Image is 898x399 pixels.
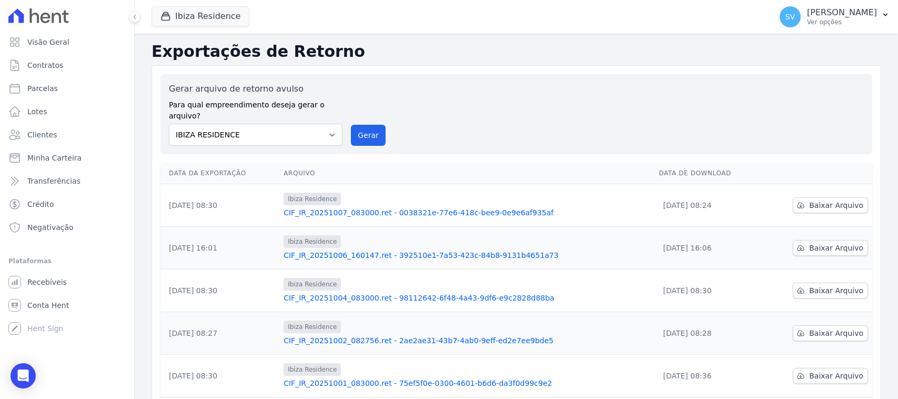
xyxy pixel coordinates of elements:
[809,371,863,381] span: Baixar Arquivo
[793,283,868,298] a: Baixar Arquivo
[284,278,341,291] span: Ibiza Residence
[4,32,130,53] a: Visão Geral
[11,363,36,388] div: Open Intercom Messenger
[160,184,279,227] td: [DATE] 08:30
[654,312,761,355] td: [DATE] 08:28
[152,42,881,61] h2: Exportações de Retorno
[284,378,650,388] a: CIF_IR_20251001_083000.ret - 75ef5f0e-0300-4601-b6d6-da3f0d99c9e2
[4,272,130,293] a: Recebíveis
[4,55,130,76] a: Contratos
[351,125,386,146] button: Gerar
[654,227,761,270] td: [DATE] 16:06
[654,270,761,312] td: [DATE] 08:30
[809,200,863,211] span: Baixar Arquivo
[4,147,130,168] a: Minha Carteira
[279,163,654,184] th: Arquivo
[169,83,342,95] label: Gerar arquivo de retorno avulso
[27,222,74,233] span: Negativação
[27,129,57,140] span: Clientes
[809,328,863,338] span: Baixar Arquivo
[284,193,341,205] span: Ibiza Residence
[27,83,58,94] span: Parcelas
[160,312,279,355] td: [DATE] 08:27
[27,37,69,47] span: Visão Geral
[284,321,341,333] span: Ibiza Residence
[4,171,130,192] a: Transferências
[284,363,341,376] span: Ibiza Residence
[809,285,863,296] span: Baixar Arquivo
[27,277,67,287] span: Recebíveis
[807,7,877,18] p: [PERSON_NAME]
[284,235,341,248] span: Ibiza Residence
[160,227,279,270] td: [DATE] 16:01
[4,78,130,99] a: Parcelas
[654,355,761,397] td: [DATE] 08:36
[27,176,80,186] span: Transferências
[793,197,868,213] a: Baixar Arquivo
[4,124,130,145] a: Clientes
[169,95,342,122] label: Para qual empreendimento deseja gerar o arquivo?
[793,325,868,341] a: Baixar Arquivo
[27,199,54,210] span: Crédito
[8,255,126,267] div: Plataformas
[160,355,279,397] td: [DATE] 08:30
[284,207,650,218] a: CIF_IR_20251007_083000.ret - 0038321e-77e6-418c-bee9-0e9e6af935af
[160,270,279,312] td: [DATE] 08:30
[284,293,650,303] a: CIF_IR_20251004_083000.ret - 98112642-6f48-4a43-9df6-e9c2828d88ba
[284,250,650,261] a: CIF_IR_20251006_160147.ret - 392510e1-7a53-423c-84b8-9131b4651a73
[793,368,868,384] a: Baixar Arquivo
[654,163,761,184] th: Data de Download
[793,240,868,256] a: Baixar Arquivo
[4,101,130,122] a: Lotes
[4,217,130,238] a: Negativação
[4,295,130,316] a: Conta Hent
[27,300,69,311] span: Conta Hent
[771,2,898,32] button: SV [PERSON_NAME] Ver opções
[27,153,82,163] span: Minha Carteira
[807,18,877,26] p: Ver opções
[160,163,279,184] th: Data da Exportação
[27,106,47,117] span: Lotes
[654,184,761,227] td: [DATE] 08:24
[4,194,130,215] a: Crédito
[152,6,249,26] button: Ibiza Residence
[785,13,795,21] span: SV
[284,335,650,346] a: CIF_IR_20251002_082756.ret - 2ae2ae31-43b7-4ab0-9eff-ed2e7ee9bde5
[809,243,863,253] span: Baixar Arquivo
[27,60,63,71] span: Contratos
